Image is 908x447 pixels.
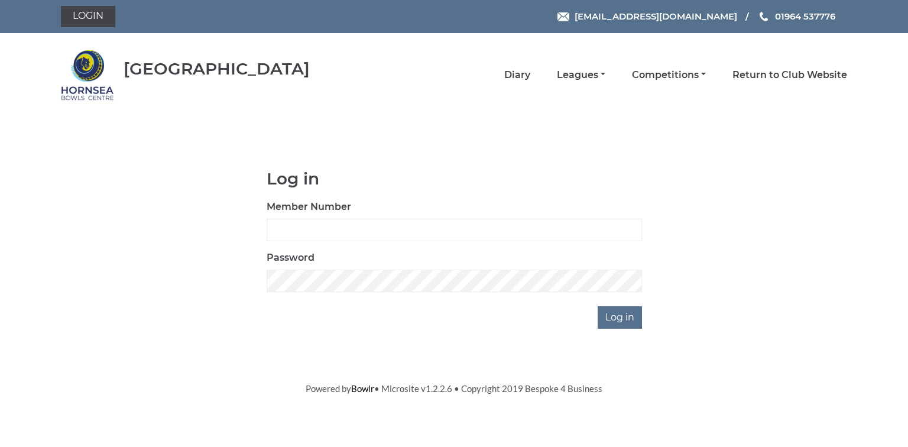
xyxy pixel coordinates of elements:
label: Password [267,251,314,265]
a: Return to Club Website [732,69,847,82]
a: Email [EMAIL_ADDRESS][DOMAIN_NAME] [557,9,737,23]
a: Leagues [557,69,605,82]
input: Log in [598,306,642,329]
img: Phone us [760,12,768,21]
a: Competitions [632,69,706,82]
a: Bowlr [351,383,374,394]
a: Diary [504,69,530,82]
div: [GEOGRAPHIC_DATA] [124,60,310,78]
label: Member Number [267,200,351,214]
a: Phone us 01964 537776 [758,9,835,23]
span: [EMAIL_ADDRESS][DOMAIN_NAME] [575,11,737,22]
img: Hornsea Bowls Centre [61,48,114,102]
h1: Log in [267,170,642,188]
span: Powered by • Microsite v1.2.2.6 • Copyright 2019 Bespoke 4 Business [306,383,602,394]
img: Email [557,12,569,21]
a: Login [61,6,115,27]
span: 01964 537776 [775,11,835,22]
